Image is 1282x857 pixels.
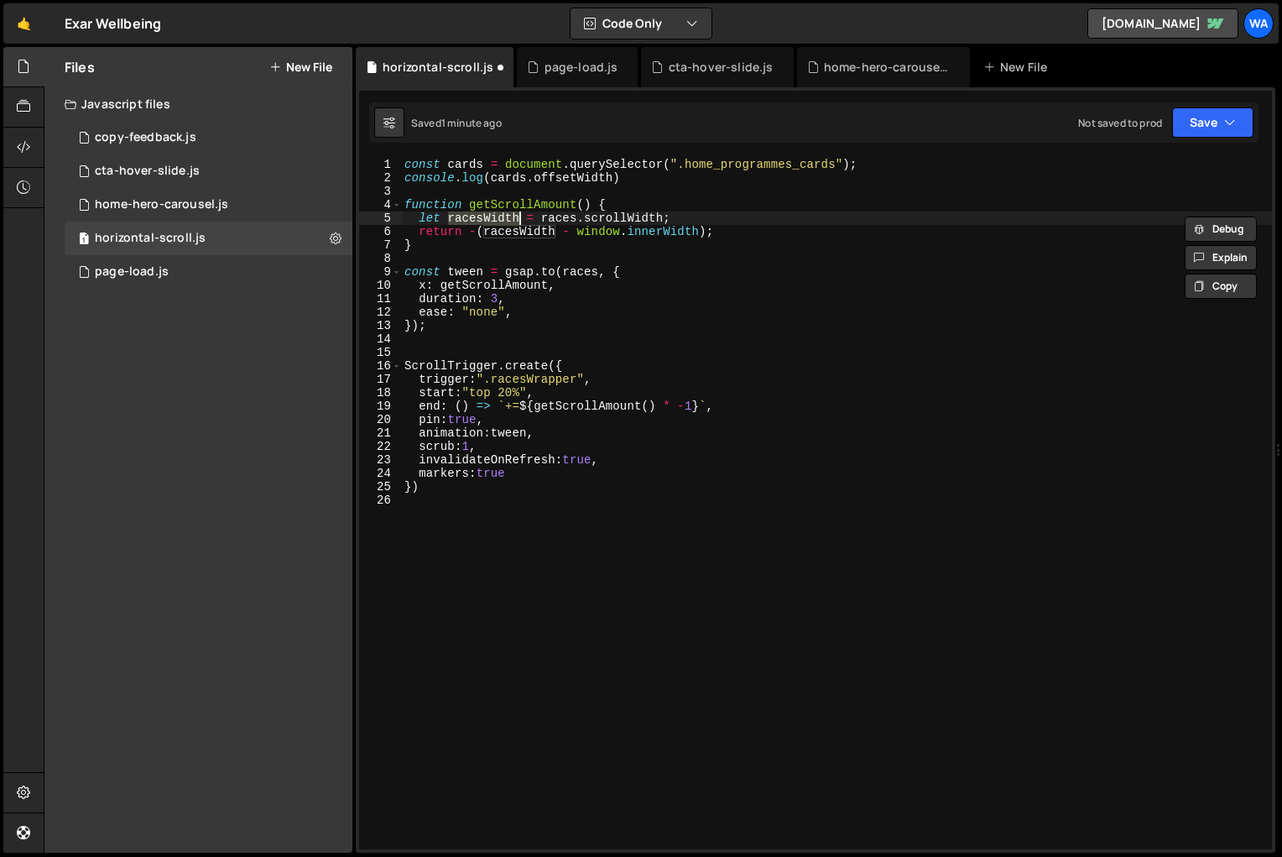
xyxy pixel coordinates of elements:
[1185,274,1257,299] button: Copy
[65,154,352,188] div: 16122/44019.js
[359,400,402,413] div: 19
[359,480,402,494] div: 25
[359,453,402,467] div: 23
[441,116,502,130] div: 1 minute ago
[1172,107,1253,138] button: Save
[359,359,402,373] div: 16
[65,58,95,76] h2: Files
[95,264,169,280] div: page-load.js
[359,440,402,453] div: 22
[359,279,402,292] div: 10
[359,426,402,440] div: 21
[1078,116,1162,130] div: Not saved to prod
[95,231,206,246] div: horizontal-scroll.js
[65,255,352,289] div: 16122/44105.js
[359,494,402,507] div: 26
[824,59,950,76] div: home-hero-carousel.js
[411,116,502,130] div: Saved
[359,373,402,386] div: 17
[359,265,402,279] div: 9
[359,225,402,238] div: 6
[3,3,44,44] a: 🤙
[359,346,402,359] div: 15
[359,171,402,185] div: 2
[359,413,402,426] div: 20
[359,185,402,198] div: 3
[65,222,352,255] div: 16122/45071.js
[65,13,161,34] div: Exar Wellbeing
[571,8,711,39] button: Code Only
[359,158,402,171] div: 1
[1243,8,1274,39] a: wa
[65,121,352,154] div: 16122/43314.js
[359,212,402,225] div: 5
[669,59,774,76] div: cta-hover-slide.js
[359,306,402,319] div: 12
[1185,217,1257,242] button: Debug
[79,233,89,247] span: 1
[359,467,402,480] div: 24
[359,332,402,346] div: 14
[359,238,402,252] div: 7
[983,59,1054,76] div: New File
[1087,8,1238,39] a: [DOMAIN_NAME]
[359,292,402,306] div: 11
[44,87,352,121] div: Javascript files
[359,252,402,265] div: 8
[359,198,402,212] div: 4
[95,130,196,145] div: copy-feedback.js
[95,164,200,179] div: cta-hover-slide.js
[65,188,352,222] div: 16122/43585.js
[359,319,402,332] div: 13
[1185,245,1257,270] button: Explain
[95,197,228,212] div: home-hero-carousel.js
[383,59,493,76] div: horizontal-scroll.js
[359,386,402,400] div: 18
[269,60,332,74] button: New File
[545,59,618,76] div: page-load.js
